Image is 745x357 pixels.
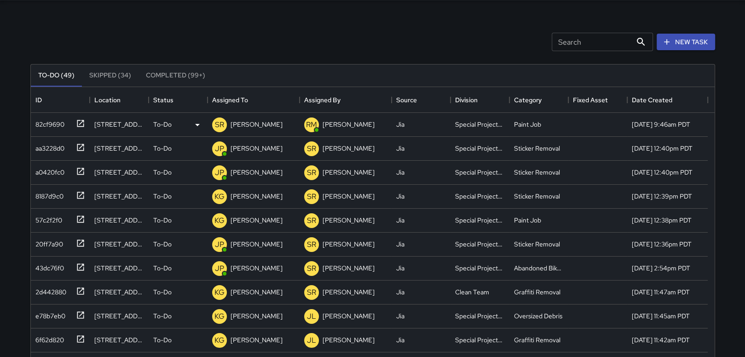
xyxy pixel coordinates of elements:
[455,287,489,297] div: Clean Team
[208,87,300,113] div: Assigned To
[153,168,172,177] p: To-Do
[323,168,375,177] p: [PERSON_NAME]
[153,335,172,345] p: To-Do
[231,192,283,201] p: [PERSON_NAME]
[215,143,224,154] p: JP
[323,311,375,321] p: [PERSON_NAME]
[215,263,224,274] p: JP
[307,311,316,322] p: JL
[231,216,283,225] p: [PERSON_NAME]
[455,168,505,177] div: Special Projects Team
[214,215,225,226] p: KG
[215,119,224,130] p: SR
[323,120,375,129] p: [PERSON_NAME]
[455,192,505,201] div: Special Projects Team
[300,87,392,113] div: Assigned By
[32,188,64,201] div: 8187d9c0
[514,335,560,345] div: Graffiti Removal
[514,144,560,153] div: Sticker Removal
[306,119,317,130] p: RM
[307,287,316,298] p: SR
[94,87,121,113] div: Location
[231,120,283,129] p: [PERSON_NAME]
[307,335,316,346] p: JL
[231,240,283,249] p: [PERSON_NAME]
[396,311,404,321] div: Jia
[32,164,64,177] div: a0420fc0
[307,143,316,154] p: SR
[32,284,66,297] div: 2d442880
[231,168,283,177] p: [PERSON_NAME]
[307,215,316,226] p: SR
[94,120,144,129] div: 250 Montgomery Street
[455,216,505,225] div: Special Projects Team
[509,87,568,113] div: Category
[396,192,404,201] div: Jia
[455,263,505,273] div: Special Projects Team
[212,87,248,113] div: Assigned To
[514,87,542,113] div: Category
[396,263,404,273] div: Jia
[153,263,172,273] p: To-Do
[94,335,144,345] div: 425 Jackson Street
[396,144,404,153] div: Jia
[396,335,404,345] div: Jia
[455,311,505,321] div: Special Projects Team
[632,335,690,345] div: 8/26/2025, 11:42am PDT
[231,311,283,321] p: [PERSON_NAME]
[214,287,225,298] p: KG
[35,87,42,113] div: ID
[514,311,562,321] div: Oversized Debris
[231,335,283,345] p: [PERSON_NAME]
[632,216,692,225] div: 8/27/2025, 12:38pm PDT
[153,311,172,321] p: To-Do
[632,311,690,321] div: 8/26/2025, 11:45am PDT
[323,216,375,225] p: [PERSON_NAME]
[396,216,404,225] div: Jia
[32,140,64,153] div: aa3228d0
[323,287,375,297] p: [PERSON_NAME]
[32,236,63,249] div: 20ff7a90
[396,287,404,297] div: Jia
[632,144,693,153] div: 8/27/2025, 12:40pm PDT
[323,240,375,249] p: [PERSON_NAME]
[82,64,139,87] button: Skipped (34)
[153,120,172,129] p: To-Do
[139,64,213,87] button: Completed (99+)
[231,287,283,297] p: [PERSON_NAME]
[307,263,316,274] p: SR
[231,144,283,153] p: [PERSON_NAME]
[94,144,144,153] div: 220 Sansome Street
[153,192,172,201] p: To-Do
[94,240,144,249] div: 370 California Street
[94,216,144,225] div: 410 California Street
[94,168,144,177] div: 300 Pine Street
[514,216,541,225] div: Paint Job
[94,311,144,321] div: 458 Jackson Street
[450,87,509,113] div: Division
[32,260,64,273] div: 43dc76f0
[32,332,64,345] div: 6f62d820
[455,87,478,113] div: Division
[632,263,690,273] div: 8/26/2025, 2:54pm PDT
[514,287,560,297] div: Graffiti Removal
[215,239,224,250] p: JP
[304,87,341,113] div: Assigned By
[514,120,541,129] div: Paint Job
[215,167,224,178] p: JP
[307,191,316,202] p: SR
[396,87,417,113] div: Source
[396,120,404,129] div: Jia
[455,240,505,249] div: Special Projects Team
[323,335,375,345] p: [PERSON_NAME]
[153,240,172,249] p: To-Do
[396,240,404,249] div: Jia
[455,335,505,345] div: Special Projects Team
[307,239,316,250] p: SR
[632,168,693,177] div: 8/27/2025, 12:40pm PDT
[32,212,62,225] div: 57c2f2f0
[214,335,225,346] p: KG
[455,144,505,153] div: Special Projects Team
[632,240,692,249] div: 8/27/2025, 12:36pm PDT
[514,192,560,201] div: Sticker Removal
